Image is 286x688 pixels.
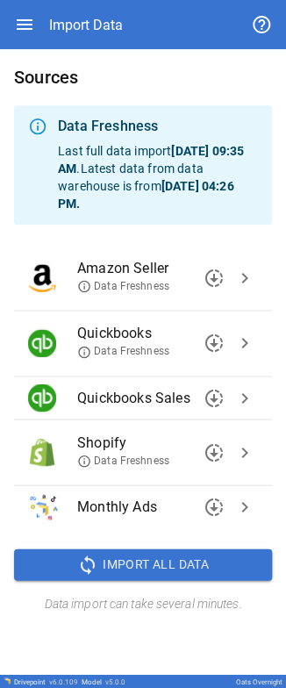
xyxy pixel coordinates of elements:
[77,323,230,344] span: Quickbooks
[28,383,56,412] img: Quickbooks Sales
[28,264,56,292] img: Amazon Seller
[28,492,60,520] img: Monthly Ads
[204,387,225,408] span: downloading
[58,142,258,212] p: Last full data import . Latest data from data warehouse is from
[58,144,244,176] b: [DATE] 09:35 AM
[28,329,56,357] img: Quickbooks
[49,17,123,33] div: Import Data
[77,496,230,517] span: Monthly Ads
[204,333,225,354] span: downloading
[77,453,169,468] span: Data Freshness
[58,116,258,137] div: Data Freshness
[77,279,169,294] span: Data Freshness
[77,554,98,575] span: sync
[82,677,125,685] div: Model
[204,268,225,289] span: downloading
[28,438,56,466] img: Shopify
[58,179,233,211] b: [DATE] 04:26 PM .
[77,258,230,279] span: Amazon Seller
[236,677,282,685] div: Oats Overnight
[234,387,255,408] span: chevron_right
[204,496,225,517] span: downloading
[14,548,272,580] button: Import All Data
[77,344,169,359] span: Data Freshness
[4,677,11,684] img: Drivepoint
[234,441,255,462] span: chevron_right
[14,63,272,91] h6: Sources
[14,677,78,685] div: Drivepoint
[234,268,255,289] span: chevron_right
[105,677,125,685] span: v 5.0.0
[204,441,225,462] span: downloading
[77,387,230,408] span: Quickbooks Sales
[234,333,255,354] span: chevron_right
[77,432,230,453] span: Shopify
[103,553,209,575] span: Import All Data
[14,594,272,613] h6: Data import can take several minutes.
[234,496,255,517] span: chevron_right
[49,677,78,685] span: v 6.0.109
